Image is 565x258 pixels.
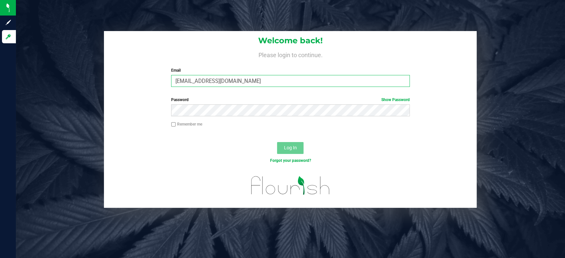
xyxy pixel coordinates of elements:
span: Log In [284,145,297,150]
h1: Welcome back! [104,36,477,45]
inline-svg: Sign up [5,19,12,26]
button: Log In [277,142,304,154]
label: Email [171,67,410,73]
label: Remember me [171,121,202,127]
inline-svg: Log in [5,33,12,40]
h4: Please login to continue. [104,50,477,58]
input: Remember me [171,122,176,127]
a: Forgot your password? [270,158,311,163]
span: Password [171,97,189,102]
img: flourish_logo.svg [244,170,337,201]
a: Show Password [381,97,410,102]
